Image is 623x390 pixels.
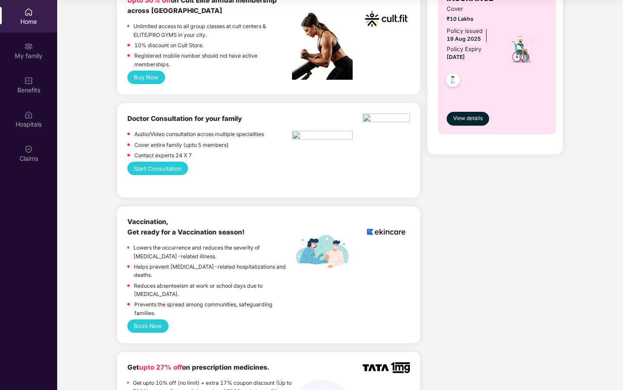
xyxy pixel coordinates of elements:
[292,13,353,80] img: pc2.png
[363,362,410,373] img: TATA_1mg_Logo.png
[24,110,33,119] img: svg+xml;base64,PHN2ZyBpZD0iSG9zcGl0YWxzIiB4bWxucz0iaHR0cDovL3d3dy53My5vcmcvMjAwMC9zdmciIHdpZHRoPS...
[24,76,33,85] img: svg+xml;base64,PHN2ZyBpZD0iQmVuZWZpdHMiIHhtbG5zPSJodHRwOi8vd3d3LnczLm9yZy8yMDAwL3N2ZyIgd2lkdGg9Ij...
[24,145,33,153] img: svg+xml;base64,PHN2ZyBpZD0iQ2xhaW0iIHhtbG5zPSJodHRwOi8vd3d3LnczLm9yZy8yMDAwL3N2ZyIgd2lkdGg9IjIwIi...
[447,4,496,13] span: Cover
[24,8,33,16] img: svg+xml;base64,PHN2ZyBpZD0iSG9tZSIgeG1sbnM9Imh0dHA6Ly93d3cudzMub3JnLzIwMDAvc3ZnIiB3aWR0aD0iMjAiIG...
[134,300,292,317] p: Prevents the spread among communities, safeguarding families.
[134,141,229,149] p: Cover entire family (upto 5 members)
[134,130,264,138] p: Audio/Video consultation across multiple specialities
[133,22,292,39] p: Unlimited access to all group classes at cult centers & ELITE/PRO GYMS in your city.
[127,162,188,175] button: Start Consultation
[134,282,292,299] p: Reduces absenteeism at work or school days due to [MEDICAL_DATA].
[292,131,353,142] img: pngtree-physiotherapy-physiotherapist-rehab-disability-stretching-png-image_6063262.png
[442,71,464,92] img: svg+xml;base64,PHN2ZyB4bWxucz0iaHR0cDovL3d3dy53My5vcmcvMjAwMC9zdmciIHdpZHRoPSI0OC45NDMiIGhlaWdodD...
[134,41,204,49] p: 10% discount on Cult Store.
[363,114,410,125] img: physica%20-%20Edited.png
[447,45,481,54] div: Policy Expiry
[363,217,410,247] img: logoEkincare.png
[139,363,182,371] span: upto 27% off
[127,319,169,333] button: Book Now
[127,71,165,84] button: Buy Now
[447,15,496,23] span: ₹10 Lakhs
[134,52,292,68] p: Registered mobile number should not have active memberships.
[447,26,483,36] div: Policy issued
[133,244,292,260] p: Lowers the occurrence and reduces the severity of [MEDICAL_DATA]-related illness.
[127,363,269,371] b: Get on prescription medicines.
[447,112,489,126] button: View details
[447,36,481,42] span: 19 Aug 2025
[24,42,33,51] img: svg+xml;base64,PHN2ZyB3aWR0aD0iMjAiIGhlaWdodD0iMjAiIHZpZXdCb3g9IjAgMCAyMCAyMCIgZmlsbD0ibm9uZSIgeG...
[453,114,483,123] span: View details
[127,218,244,236] b: Vaccination, Get ready for a Vaccination season!
[292,234,353,269] img: labelEkincare.png
[506,34,536,65] img: icon
[447,54,465,60] span: [DATE]
[134,263,292,279] p: Helps prevent [MEDICAL_DATA]-related hospitalizations and deaths.
[134,151,192,159] p: Contact experts 24 X 7
[127,114,242,123] b: Doctor Consultation for your family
